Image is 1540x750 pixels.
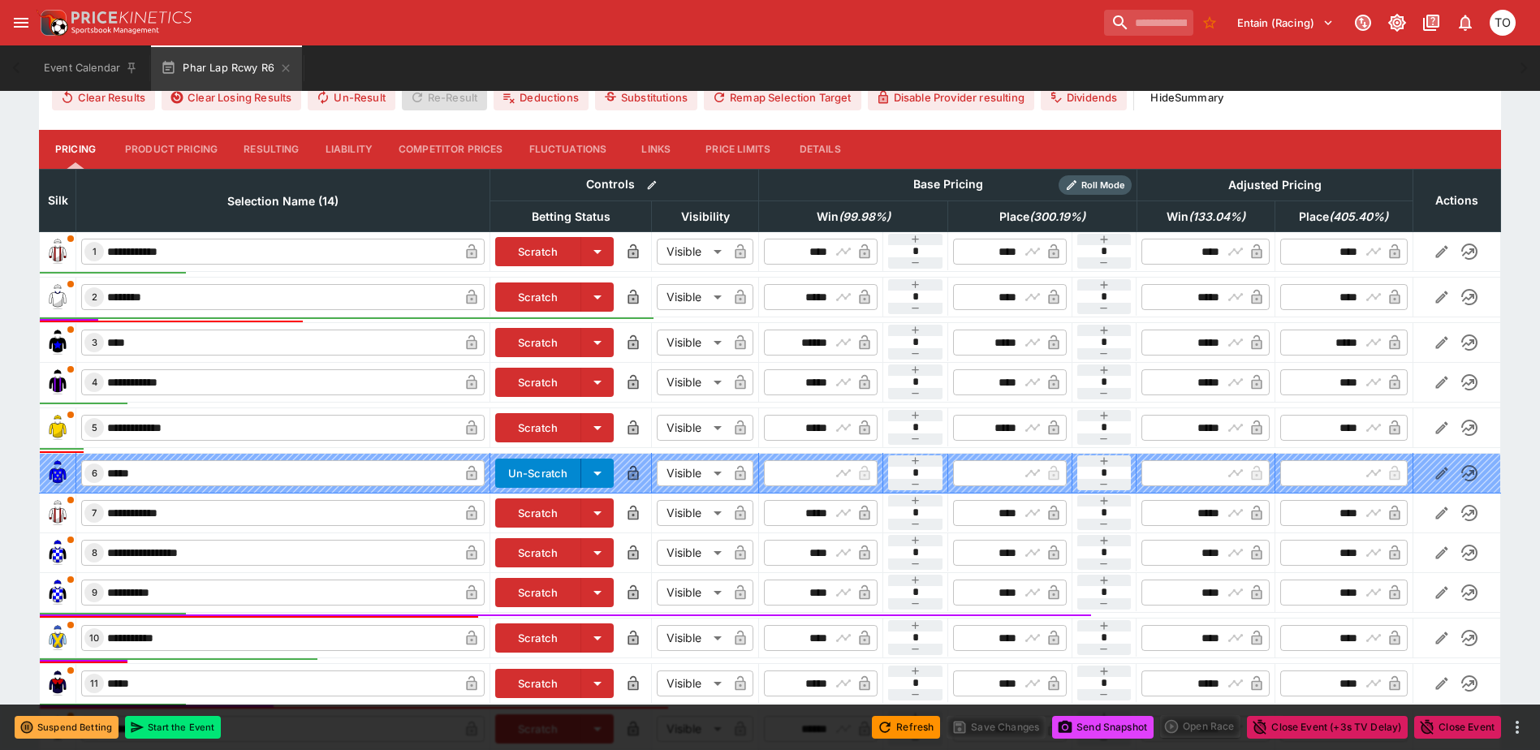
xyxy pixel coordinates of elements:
[495,328,582,357] button: Scratch
[36,6,68,39] img: PriceKinetics Logo
[45,540,71,566] img: runner 8
[868,84,1034,110] button: Disable Provider resulting
[45,330,71,356] img: runner 3
[45,500,71,526] img: runner 7
[692,130,783,169] button: Price Limits
[495,368,582,397] button: Scratch
[45,460,71,486] img: runner 6
[151,45,302,91] button: Phar Lap Rcwy R6
[495,459,582,488] button: Un-Scratch
[657,284,727,310] div: Visible
[88,547,101,558] span: 8
[657,460,727,486] div: Visible
[112,130,231,169] button: Product Pricing
[495,623,582,653] button: Scratch
[1104,10,1193,36] input: search
[88,507,100,519] span: 7
[1052,716,1154,739] button: Send Snapshot
[1227,10,1344,36] button: Select Tenant
[88,422,101,433] span: 5
[45,670,71,696] img: runner 11
[1160,715,1240,738] div: split button
[15,716,119,739] button: Suspend Betting
[1247,716,1408,739] button: Close Event (+3s TV Delay)
[495,498,582,528] button: Scratch
[657,369,727,395] div: Visible
[657,500,727,526] div: Visible
[1417,8,1446,37] button: Documentation
[88,291,101,303] span: 2
[88,377,101,388] span: 4
[71,11,192,24] img: PriceKinetics
[71,27,159,34] img: Sportsbook Management
[1383,8,1412,37] button: Toggle light/dark mode
[45,284,71,310] img: runner 2
[1485,5,1521,41] button: Thomas OConnor
[704,84,861,110] button: Remap Selection Target
[619,130,692,169] button: Links
[495,578,582,607] button: Scratch
[39,130,112,169] button: Pricing
[641,175,662,196] button: Bulk edit
[495,669,582,698] button: Scratch
[907,175,990,195] div: Base Pricing
[1197,10,1223,36] button: No Bookmarks
[495,237,582,266] button: Scratch
[495,413,582,442] button: Scratch
[490,169,759,200] th: Controls
[86,632,102,644] span: 10
[1188,207,1245,226] em: ( 133.04 %)
[657,670,727,696] div: Visible
[88,587,101,598] span: 9
[386,130,516,169] button: Competitor Prices
[783,130,856,169] button: Details
[657,415,727,441] div: Visible
[88,468,101,479] span: 6
[231,130,312,169] button: Resulting
[839,207,891,226] em: ( 99.98 %)
[1041,84,1127,110] button: Dividends
[494,84,589,110] button: Deductions
[514,207,628,226] span: Betting Status
[799,207,908,226] span: Win(99.98%)
[657,580,727,606] div: Visible
[45,369,71,395] img: runner 4
[1348,8,1378,37] button: Connected to PK
[40,169,76,231] th: Silk
[88,337,101,348] span: 3
[1059,175,1132,195] div: Show/hide Price Roll mode configuration.
[45,239,71,265] img: runner 1
[595,84,697,110] button: Substitutions
[1137,169,1413,200] th: Adjusted Pricing
[1141,84,1233,110] button: HideSummary
[402,84,487,110] span: Re-Result
[45,625,71,651] img: runner 10
[313,130,386,169] button: Liability
[1508,718,1527,737] button: more
[657,625,727,651] div: Visible
[6,8,36,37] button: open drawer
[1414,716,1501,739] button: Close Event
[516,130,620,169] button: Fluctuations
[1451,8,1480,37] button: Notifications
[872,716,940,739] button: Refresh
[1075,179,1132,192] span: Roll Mode
[1029,207,1085,226] em: ( 300.19 %)
[657,540,727,566] div: Visible
[87,678,101,689] span: 11
[1413,169,1500,231] th: Actions
[981,207,1103,226] span: Place(300.19%)
[45,580,71,606] img: runner 9
[308,84,395,110] button: Un-Result
[162,84,301,110] button: Clear Losing Results
[1281,207,1406,226] span: Place(405.40%)
[495,538,582,567] button: Scratch
[495,282,582,312] button: Scratch
[34,45,148,91] button: Event Calendar
[663,207,748,226] span: Visibility
[125,716,221,739] button: Start the Event
[1149,207,1263,226] span: Win(133.04%)
[209,192,356,211] span: Selection Name (14)
[89,246,100,257] span: 1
